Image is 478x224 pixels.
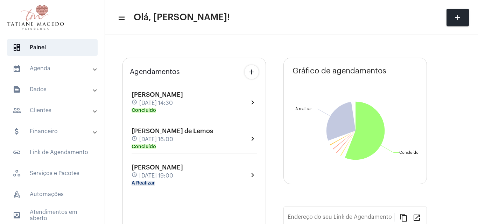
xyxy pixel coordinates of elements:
mat-expansion-panel-header: sidenav iconAgenda [4,60,105,77]
span: Serviços e Pacotes [7,165,98,182]
mat-expansion-panel-header: sidenav iconDados [4,81,105,98]
span: [DATE] 14:30 [139,100,173,106]
mat-icon: sidenav icon [13,64,21,73]
span: [DATE] 19:00 [139,173,173,179]
span: Olá, [PERSON_NAME]! [134,12,230,23]
text: A realizar [295,107,312,111]
mat-icon: sidenav icon [13,211,21,219]
span: Painel [7,39,98,56]
mat-icon: add [247,68,256,76]
mat-chip: Concluído [132,144,156,149]
mat-panel-title: Financeiro [13,127,93,136]
span: [DATE] 16:00 [139,136,173,143]
span: Link de Agendamento [7,144,98,161]
span: Gráfico de agendamentos [293,67,386,75]
mat-icon: schedule [132,99,138,107]
mat-panel-title: Clientes [13,106,93,115]
mat-expansion-panel-header: sidenav iconClientes [4,102,105,119]
mat-icon: chevron_right [248,135,257,143]
mat-chip: A Realizar [132,181,155,186]
mat-icon: sidenav icon [13,85,21,94]
mat-icon: sidenav icon [118,14,125,22]
mat-icon: sidenav icon [13,106,21,115]
mat-icon: open_in_new [413,213,421,222]
mat-icon: chevron_right [248,171,257,179]
mat-chip: Concluído [132,108,156,113]
mat-icon: sidenav icon [13,127,21,136]
span: Atendimentos em aberto [7,207,98,224]
mat-icon: chevron_right [248,98,257,107]
img: e19876e2-e0dd-e00a-0a37-7f881691473f.png [6,3,65,31]
span: Automações [7,186,98,203]
span: sidenav icon [13,43,21,52]
span: [PERSON_NAME] [132,92,183,98]
mat-icon: add [454,13,462,22]
mat-icon: schedule [132,172,138,180]
text: Concluído [399,151,419,154]
span: Agendamentos [130,68,180,76]
span: sidenav icon [13,169,21,178]
span: sidenav icon [13,190,21,198]
mat-icon: content_copy [400,213,408,222]
mat-expansion-panel-header: sidenav iconFinanceiro [4,123,105,140]
mat-icon: sidenav icon [13,148,21,157]
span: [PERSON_NAME] de Lemos [132,128,213,134]
mat-panel-title: Agenda [13,64,93,73]
span: [PERSON_NAME] [132,164,183,171]
input: Link [288,215,394,222]
mat-icon: schedule [132,136,138,143]
mat-panel-title: Dados [13,85,93,94]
